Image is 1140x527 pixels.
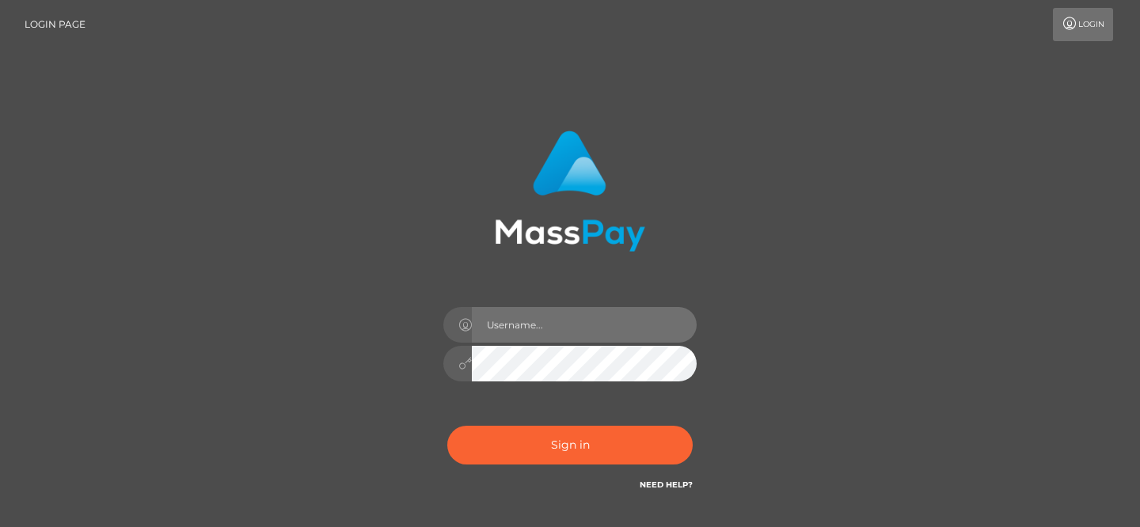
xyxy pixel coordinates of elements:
[447,426,693,464] button: Sign in
[472,307,697,343] input: Username...
[25,8,85,41] a: Login Page
[495,131,645,252] img: MassPay Login
[640,480,693,490] a: Need Help?
[1053,8,1113,41] a: Login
